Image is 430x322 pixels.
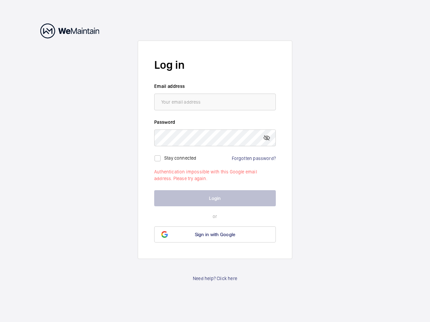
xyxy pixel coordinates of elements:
[164,155,197,160] label: Stay connected
[195,232,235,237] span: Sign in with Google
[154,83,276,90] label: Email address
[154,57,276,73] h2: Log in
[154,213,276,220] p: or
[154,94,276,110] input: Your email address
[154,119,276,125] label: Password
[232,156,276,161] a: Forgotten password?
[154,168,276,182] p: Authentication impossible with this Google email address. Please try again.
[154,190,276,206] button: Login
[193,275,237,282] a: Need help? Click here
